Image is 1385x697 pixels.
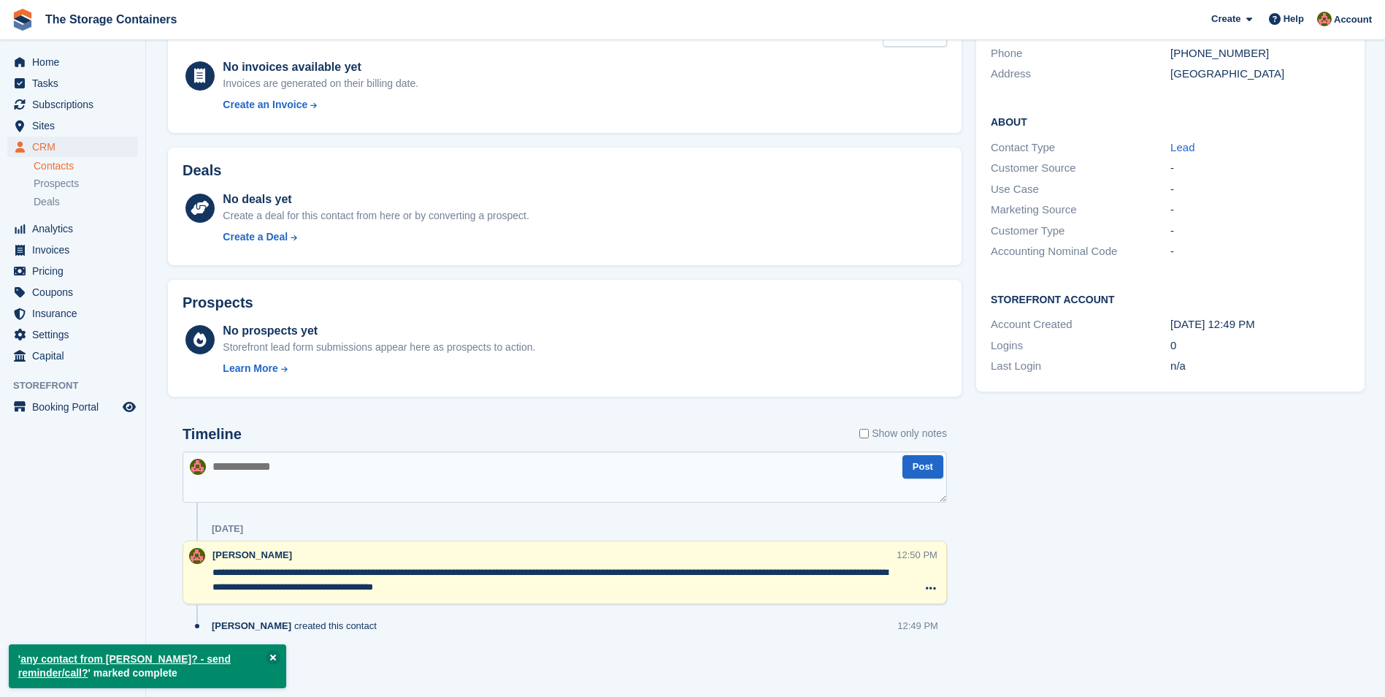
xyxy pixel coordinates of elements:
[9,644,286,688] p: ' ' marked complete
[190,459,206,475] img: Kirsty Simpson
[34,159,138,173] a: Contacts
[32,240,120,260] span: Invoices
[32,94,120,115] span: Subscriptions
[32,218,120,239] span: Analytics
[991,316,1170,333] div: Account Created
[189,548,205,564] img: Kirsty Simpson
[212,619,291,633] span: [PERSON_NAME]
[1170,202,1350,218] div: -
[897,548,937,562] div: 12:50 PM
[32,261,120,281] span: Pricing
[897,619,938,633] div: 12:49 PM
[991,66,1170,83] div: Address
[7,324,138,345] a: menu
[7,261,138,281] a: menu
[991,140,1170,156] div: Contact Type
[991,202,1170,218] div: Marketing Source
[34,176,138,191] a: Prospects
[223,361,277,376] div: Learn More
[39,7,183,31] a: The Storage Containers
[7,115,138,136] a: menu
[1211,12,1240,26] span: Create
[32,397,120,417] span: Booking Portal
[991,181,1170,198] div: Use Case
[32,346,120,366] span: Capital
[7,397,138,417] a: menu
[1170,141,1194,153] a: Lead
[183,426,242,443] h2: Timeline
[32,137,120,157] span: CRM
[223,322,535,340] div: No prospects yet
[1170,316,1350,333] div: [DATE] 12:49 PM
[991,243,1170,260] div: Accounting Nominal Code
[991,45,1170,62] div: Phone
[32,52,120,72] span: Home
[212,523,243,535] div: [DATE]
[7,346,138,366] a: menu
[1170,338,1350,354] div: 0
[1170,45,1350,62] div: [PHONE_NUMBER]
[32,303,120,324] span: Insurance
[13,378,145,393] span: Storefront
[1334,12,1372,27] span: Account
[223,361,535,376] a: Learn More
[991,292,1350,306] h2: Storefront Account
[183,162,221,179] h2: Deals
[1317,12,1332,26] img: Kirsty Simpson
[7,137,138,157] a: menu
[991,358,1170,375] div: Last Login
[1170,223,1350,240] div: -
[32,73,120,94] span: Tasks
[34,177,79,191] span: Prospects
[212,619,384,633] div: created this contact
[212,549,292,560] span: [PERSON_NAME]
[1170,358,1350,375] div: n/a
[32,115,120,136] span: Sites
[991,338,1170,354] div: Logins
[991,223,1170,240] div: Customer Type
[32,324,120,345] span: Settings
[7,73,138,94] a: menu
[7,282,138,302] a: menu
[1170,243,1350,260] div: -
[7,218,138,239] a: menu
[7,52,138,72] a: menu
[902,455,943,479] button: Post
[223,229,288,245] div: Create a Deal
[32,282,120,302] span: Coupons
[223,58,418,76] div: No invoices available yet
[859,426,947,441] label: Show only notes
[223,97,307,113] div: Create an Invoice
[183,294,253,311] h2: Prospects
[1284,12,1304,26] span: Help
[991,160,1170,177] div: Customer Source
[223,191,529,208] div: No deals yet
[7,94,138,115] a: menu
[991,114,1350,129] h2: About
[1170,160,1350,177] div: -
[1170,181,1350,198] div: -
[7,240,138,260] a: menu
[34,195,60,209] span: Deals
[18,653,231,679] a: any contact from [PERSON_NAME]? - send reminder/call?
[223,76,418,91] div: Invoices are generated on their billing date.
[223,340,535,355] div: Storefront lead form submissions appear here as prospects to action.
[859,426,869,441] input: Show only notes
[223,97,418,113] a: Create an Invoice
[120,398,138,416] a: Preview store
[34,194,138,210] a: Deals
[12,9,34,31] img: stora-icon-8386f47178a22dfd0bd8f6a31ec36ba5ce8667c1dd55bd0f319d3a0aa187defe.svg
[223,229,529,245] a: Create a Deal
[223,208,529,224] div: Create a deal for this contact from here or by converting a prospect.
[7,303,138,324] a: menu
[1170,66,1350,83] div: [GEOGRAPHIC_DATA]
